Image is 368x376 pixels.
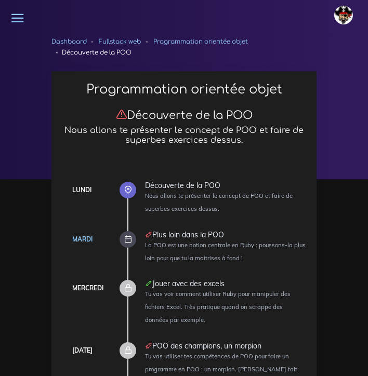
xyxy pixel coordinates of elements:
h2: Programmation orientée objet [62,82,306,97]
li: Découverte de la POO [51,47,132,58]
h3: Découverte de la POO [62,109,306,122]
a: Mardi [72,235,93,243]
div: [DATE] [72,345,93,356]
img: avatar [334,6,353,24]
div: Découverte de la POO [145,182,306,189]
small: La POO est une notion centrale en Ruby : poussons-la plus loin pour que tu la maîtrises à fond ! [145,241,306,262]
div: Mercredi [72,283,103,294]
div: Plus loin dans la POO [145,231,306,238]
h5: Nous allons te présenter le concept de POO et faire de superbes exercices dessus. [62,126,306,145]
small: Tu vas voir comment utiliser Ruby pour manipuler des fichiers Excel. Très pratique quand on scrap... [145,290,291,324]
small: Nous allons te présenter le concept de POO et faire de superbes exercices dessus. [145,192,293,212]
a: Programmation orientée objet [153,38,248,45]
div: Lundi [72,184,91,196]
div: POO des champions, un morpion [145,342,306,350]
a: Fullstack web [99,38,141,45]
div: Jouer avec des excels [145,280,306,287]
a: Dashboard [51,38,87,45]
